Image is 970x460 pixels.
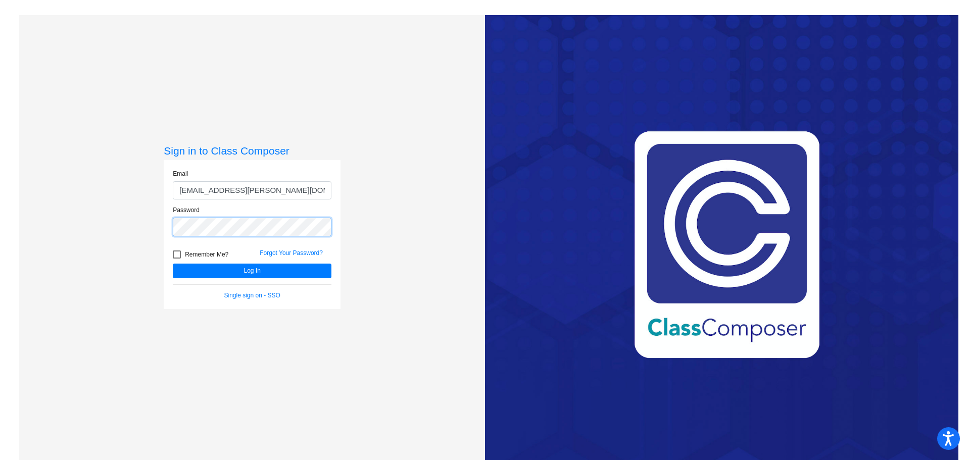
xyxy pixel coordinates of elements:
[164,144,341,157] h3: Sign in to Class Composer
[173,169,188,178] label: Email
[185,248,228,261] span: Remember Me?
[224,292,280,299] a: Single sign on - SSO
[173,206,200,215] label: Password
[260,249,323,257] a: Forgot Your Password?
[173,264,331,278] button: Log In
